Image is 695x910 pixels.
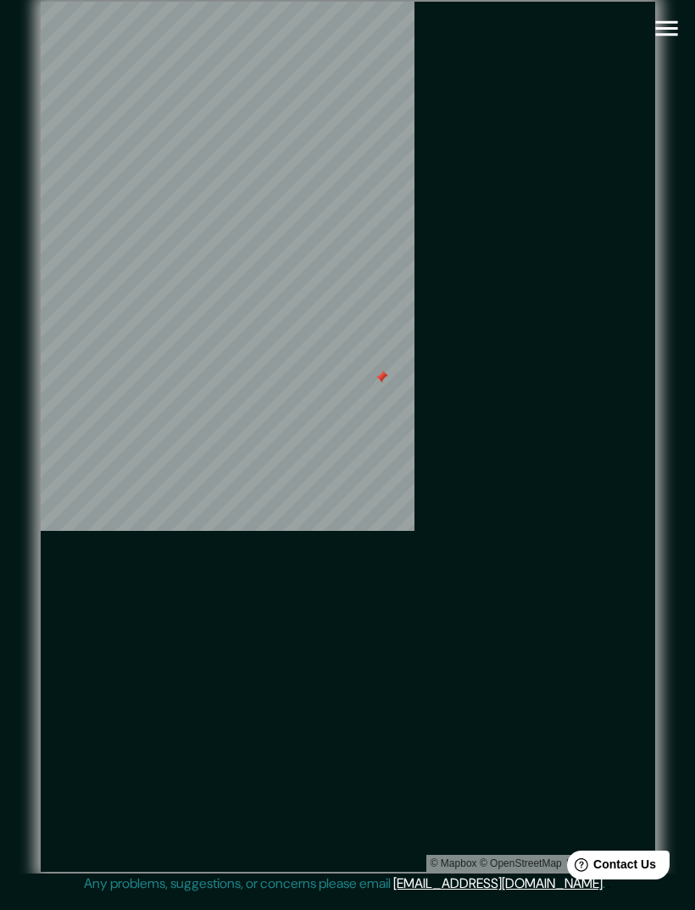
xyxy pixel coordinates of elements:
[41,2,414,531] canvas: Map
[84,874,605,894] p: Any problems, suggestions, or concerns please email .
[544,844,676,891] iframe: Help widget launcher
[393,874,603,892] a: [EMAIL_ADDRESS][DOMAIN_NAME]
[431,857,477,869] a: Mapbox
[480,857,562,869] a: OpenStreetMap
